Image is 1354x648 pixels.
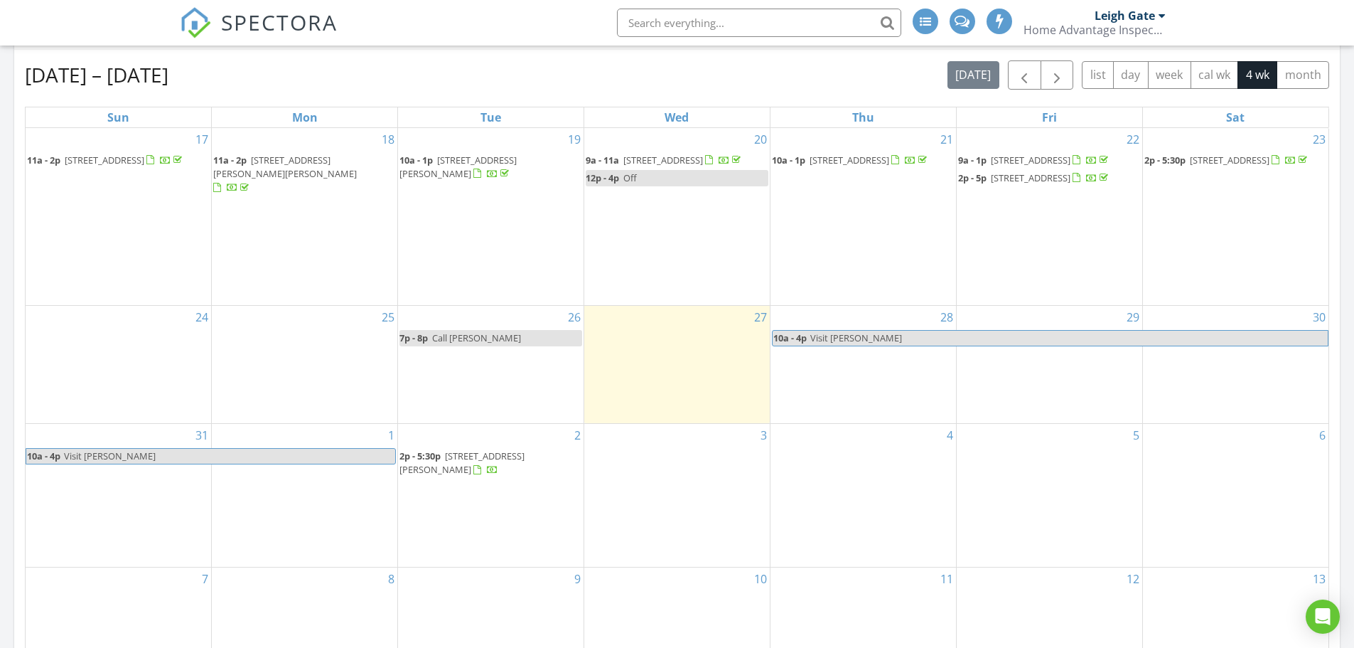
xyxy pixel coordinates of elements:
[956,128,1142,305] td: Go to August 22, 2025
[26,305,212,423] td: Go to August 24, 2025
[1310,306,1328,329] a: Go to August 30, 2025
[937,568,956,590] a: Go to September 11, 2025
[770,423,956,567] td: Go to September 4, 2025
[849,107,877,127] a: Thursday
[1124,306,1142,329] a: Go to August 29, 2025
[1144,154,1310,166] a: 2p - 5:30p [STREET_ADDRESS]
[770,128,956,305] td: Go to August 21, 2025
[26,449,61,464] span: 10a - 4p
[584,305,770,423] td: Go to August 27, 2025
[379,306,397,329] a: Go to August 25, 2025
[586,152,768,169] a: 9a - 11a [STREET_ADDRESS]
[27,152,210,169] a: 11a - 2p [STREET_ADDRESS]
[1306,600,1340,634] div: Open Intercom Messenger
[385,424,397,447] a: Go to September 1, 2025
[958,152,1141,169] a: 9a - 1p [STREET_ADDRESS]
[586,154,619,166] span: 9a - 11a
[399,331,428,344] span: 7p - 8p
[1124,568,1142,590] a: Go to September 12, 2025
[565,128,584,151] a: Go to August 19, 2025
[571,568,584,590] a: Go to September 9, 2025
[1310,128,1328,151] a: Go to August 23, 2025
[1041,60,1074,90] button: Next
[26,423,212,567] td: Go to August 31, 2025
[956,305,1142,423] td: Go to August 29, 2025
[399,154,433,166] span: 10a - 1p
[1023,23,1166,37] div: Home Advantage Inspections
[623,171,637,184] span: Off
[1130,424,1142,447] a: Go to September 5, 2025
[1223,107,1247,127] a: Saturday
[773,331,807,346] span: 10a - 4p
[584,423,770,567] td: Go to September 3, 2025
[213,154,357,193] a: 11a - 2p [STREET_ADDRESS][PERSON_NAME][PERSON_NAME]
[1191,61,1239,89] button: cal wk
[65,154,144,166] span: [STREET_ADDRESS]
[956,423,1142,567] td: Go to September 5, 2025
[399,450,525,476] a: 2p - 5:30p [STREET_ADDRESS][PERSON_NAME]
[772,154,805,166] span: 10a - 1p
[399,448,582,479] a: 2p - 5:30p [STREET_ADDRESS][PERSON_NAME]
[991,154,1070,166] span: [STREET_ADDRESS]
[221,7,338,37] span: SPECTORA
[193,306,211,329] a: Go to August 24, 2025
[199,568,211,590] a: Go to September 7, 2025
[1310,568,1328,590] a: Go to September 13, 2025
[623,154,703,166] span: [STREET_ADDRESS]
[1124,128,1142,151] a: Go to August 22, 2025
[399,154,517,180] span: [STREET_ADDRESS][PERSON_NAME]
[944,424,956,447] a: Go to September 4, 2025
[399,152,582,183] a: 10a - 1p [STREET_ADDRESS][PERSON_NAME]
[1039,107,1060,127] a: Friday
[212,423,398,567] td: Go to September 1, 2025
[958,170,1141,187] a: 2p - 5p [STREET_ADDRESS]
[478,107,504,127] a: Tuesday
[193,424,211,447] a: Go to August 31, 2025
[958,171,1111,184] a: 2p - 5p [STREET_ADDRESS]
[213,154,247,166] span: 11a - 2p
[193,128,211,151] a: Go to August 17, 2025
[751,128,770,151] a: Go to August 20, 2025
[27,154,60,166] span: 11a - 2p
[213,152,396,197] a: 11a - 2p [STREET_ADDRESS][PERSON_NAME][PERSON_NAME]
[958,171,987,184] span: 2p - 5p
[1277,61,1329,89] button: month
[958,154,987,166] span: 9a - 1p
[1095,9,1155,23] div: Leigh Gate
[25,60,168,89] h2: [DATE] – [DATE]
[1142,128,1328,305] td: Go to August 23, 2025
[1148,61,1191,89] button: week
[810,331,902,344] span: Visit [PERSON_NAME]
[398,128,584,305] td: Go to August 19, 2025
[772,154,930,166] a: 10a - 1p [STREET_ADDRESS]
[432,331,521,344] span: Call [PERSON_NAME]
[810,154,889,166] span: [STREET_ADDRESS]
[1144,152,1327,169] a: 2p - 5:30p [STREET_ADDRESS]
[26,128,212,305] td: Go to August 17, 2025
[104,107,132,127] a: Sunday
[1190,154,1269,166] span: [STREET_ADDRESS]
[617,9,901,37] input: Search everything...
[398,423,584,567] td: Go to September 2, 2025
[584,128,770,305] td: Go to August 20, 2025
[662,107,692,127] a: Wednesday
[958,154,1111,166] a: 9a - 1p [STREET_ADDRESS]
[571,424,584,447] a: Go to September 2, 2025
[212,305,398,423] td: Go to August 25, 2025
[1142,423,1328,567] td: Go to September 6, 2025
[772,152,955,169] a: 10a - 1p [STREET_ADDRESS]
[565,306,584,329] a: Go to August 26, 2025
[213,154,357,180] span: [STREET_ADDRESS][PERSON_NAME][PERSON_NAME]
[991,171,1070,184] span: [STREET_ADDRESS]
[180,7,211,38] img: The Best Home Inspection Software - Spectora
[1082,61,1114,89] button: list
[937,306,956,329] a: Go to August 28, 2025
[398,305,584,423] td: Go to August 26, 2025
[212,128,398,305] td: Go to August 18, 2025
[27,154,185,166] a: 11a - 2p [STREET_ADDRESS]
[1113,61,1149,89] button: day
[379,128,397,151] a: Go to August 18, 2025
[1008,60,1041,90] button: Previous
[751,306,770,329] a: Go to August 27, 2025
[64,450,156,462] span: Visit [PERSON_NAME]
